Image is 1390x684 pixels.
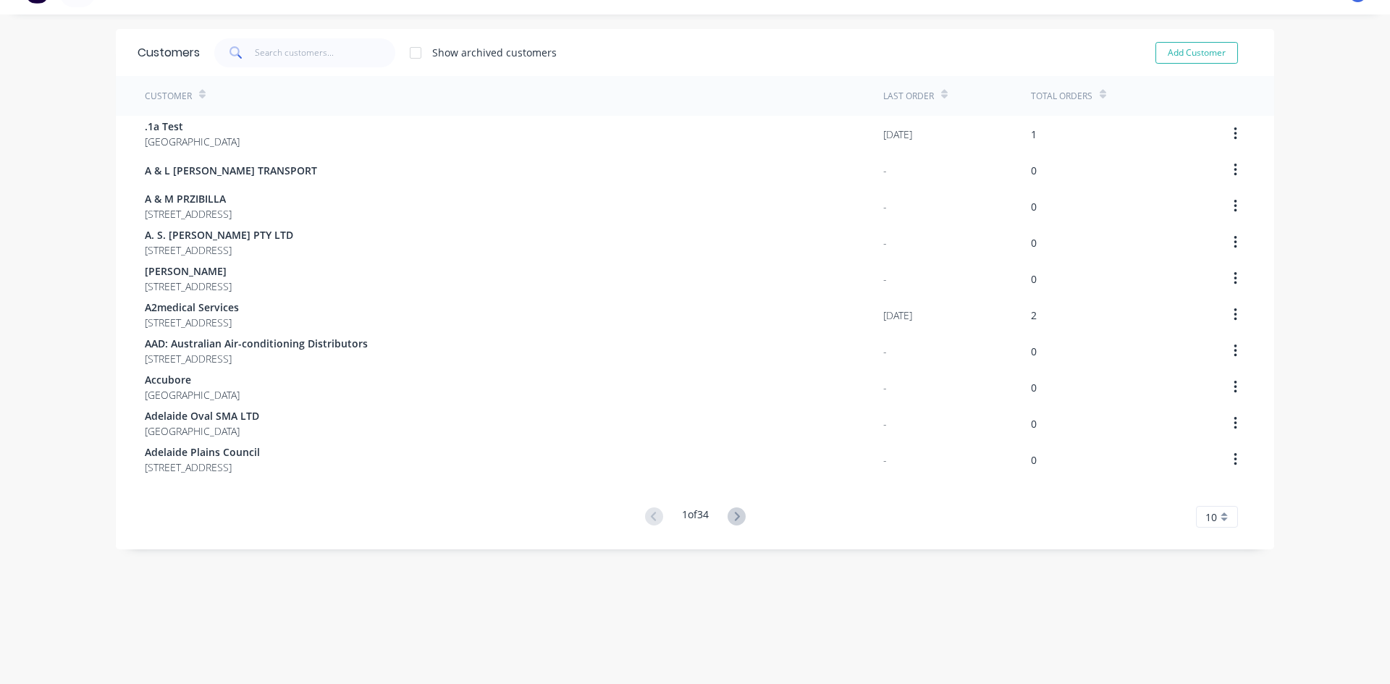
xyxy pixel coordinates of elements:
div: 1 [1031,127,1037,142]
span: [GEOGRAPHIC_DATA] [145,387,240,402]
div: 0 [1031,380,1037,395]
span: [STREET_ADDRESS] [145,351,368,366]
span: Adelaide Oval SMA LTD [145,408,259,423]
span: [GEOGRAPHIC_DATA] [145,423,259,439]
span: [STREET_ADDRESS] [145,242,293,258]
div: Show archived customers [432,45,557,60]
span: A & L [PERSON_NAME] TRANSPORT [145,163,317,178]
div: Last Order [883,90,934,103]
div: [DATE] [883,127,912,142]
div: 0 [1031,163,1037,178]
span: [GEOGRAPHIC_DATA] [145,134,240,149]
div: 1 of 34 [682,507,709,528]
div: - [883,416,887,431]
span: A. S. [PERSON_NAME] PTY LTD [145,227,293,242]
button: Add Customer [1155,42,1238,64]
div: 0 [1031,416,1037,431]
div: - [883,199,887,214]
div: - [883,380,887,395]
div: 2 [1031,308,1037,323]
span: Adelaide Plains Council [145,444,260,460]
div: - [883,344,887,359]
span: A & M PRZIBILLA [145,191,232,206]
div: 0 [1031,452,1037,468]
input: Search customers... [255,38,396,67]
div: - [883,271,887,287]
div: 0 [1031,344,1037,359]
span: 10 [1205,510,1217,525]
div: 0 [1031,199,1037,214]
div: 0 [1031,271,1037,287]
span: [STREET_ADDRESS] [145,460,260,475]
span: [PERSON_NAME] [145,263,232,279]
div: 0 [1031,235,1037,250]
div: [DATE] [883,308,912,323]
span: A2medical Services [145,300,239,315]
div: Total Orders [1031,90,1092,103]
span: Accubore [145,372,240,387]
span: [STREET_ADDRESS] [145,206,232,221]
div: Customers [138,44,200,62]
span: AAD: Australian Air-conditioning Distributors [145,336,368,351]
div: Customer [145,90,192,103]
div: - [883,163,887,178]
div: - [883,452,887,468]
div: - [883,235,887,250]
span: [STREET_ADDRESS] [145,279,232,294]
span: .1a Test [145,119,240,134]
span: [STREET_ADDRESS] [145,315,239,330]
